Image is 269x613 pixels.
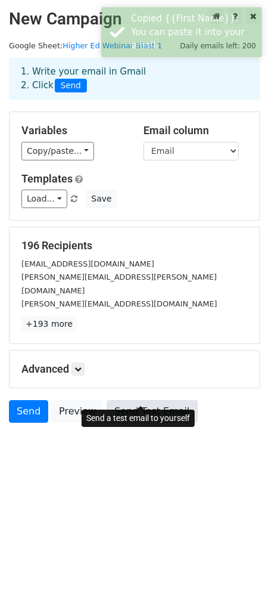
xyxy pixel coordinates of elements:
[62,41,162,50] a: Higher Ed Webinar Blast 1
[21,172,73,185] a: Templates
[107,400,197,423] a: Send Test Email
[21,239,248,252] h5: 196 Recipients
[82,410,195,427] div: Send a test email to yourself
[131,12,257,52] div: Copied {{First Name}}. You can paste it into your email.
[21,363,248,376] h5: Advanced
[9,9,260,29] h2: New Campaign
[9,400,48,423] a: Send
[86,190,117,208] button: Save
[143,124,248,137] h5: Email column
[12,65,257,92] div: 1. Write your email in Gmail 2. Click
[21,299,217,308] small: [PERSON_NAME][EMAIL_ADDRESS][DOMAIN_NAME]
[9,41,162,50] small: Google Sheet:
[209,556,269,613] iframe: Chat Widget
[21,142,94,160] a: Copy/paste...
[55,79,87,93] span: Send
[21,190,67,208] a: Load...
[21,259,154,268] small: [EMAIL_ADDRESS][DOMAIN_NAME]
[21,317,77,332] a: +193 more
[51,400,104,423] a: Preview
[21,124,126,137] h5: Variables
[21,273,217,295] small: [PERSON_NAME][EMAIL_ADDRESS][PERSON_NAME][DOMAIN_NAME]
